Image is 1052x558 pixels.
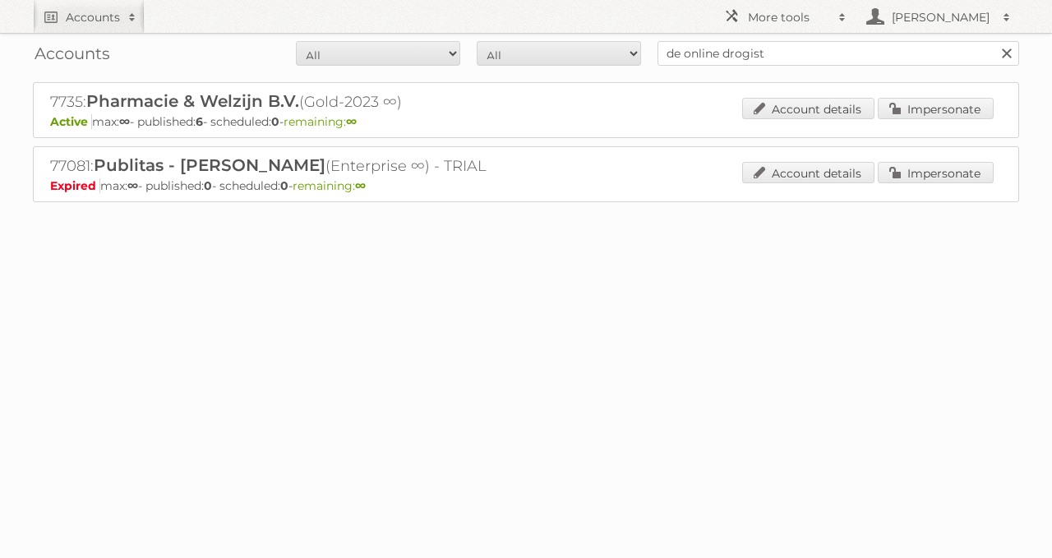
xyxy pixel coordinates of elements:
[50,114,1002,129] p: max: - published: - scheduled: -
[50,114,92,129] span: Active
[355,178,366,193] strong: ∞
[346,114,357,129] strong: ∞
[748,9,830,25] h2: More tools
[888,9,994,25] h2: [PERSON_NAME]
[280,178,288,193] strong: 0
[127,178,138,193] strong: ∞
[66,9,120,25] h2: Accounts
[50,91,625,113] h2: 7735: (Gold-2023 ∞)
[86,91,299,111] span: Pharmacie & Welzijn B.V.
[742,162,874,183] a: Account details
[204,178,212,193] strong: 0
[742,98,874,119] a: Account details
[50,178,1002,193] p: max: - published: - scheduled: -
[119,114,130,129] strong: ∞
[271,114,279,129] strong: 0
[878,98,994,119] a: Impersonate
[284,114,357,129] span: remaining:
[50,155,625,177] h2: 77081: (Enterprise ∞) - TRIAL
[50,178,100,193] span: Expired
[196,114,203,129] strong: 6
[878,162,994,183] a: Impersonate
[293,178,366,193] span: remaining:
[94,155,325,175] span: Publitas - [PERSON_NAME]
